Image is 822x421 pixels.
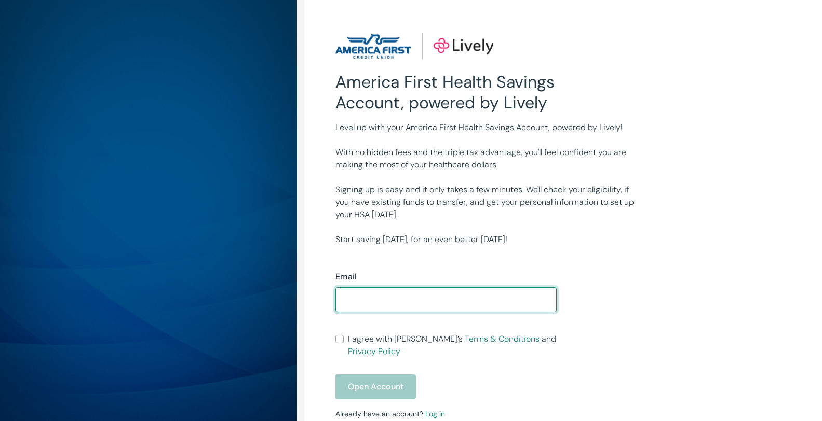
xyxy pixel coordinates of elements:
[335,33,493,59] img: Lively
[348,346,400,357] a: Privacy Policy
[335,72,557,113] h2: America First Health Savings Account, powered by Lively
[425,409,445,418] a: Log in
[335,233,635,246] p: Start saving [DATE], for an even better [DATE]!
[335,121,635,134] p: Level up with your America First Health Savings Account, powered by Lively!
[335,184,635,221] p: Signing up is easy and it only takes a few minutes. We'll check your eligibility, if you have exi...
[348,333,557,358] span: I agree with [PERSON_NAME]’s and
[335,409,445,418] small: Already have an account?
[335,146,635,171] p: With no hidden fees and the triple tax advantage, you'll feel confident you are making the most o...
[465,333,540,344] a: Terms & Conditions
[335,271,357,283] label: Email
